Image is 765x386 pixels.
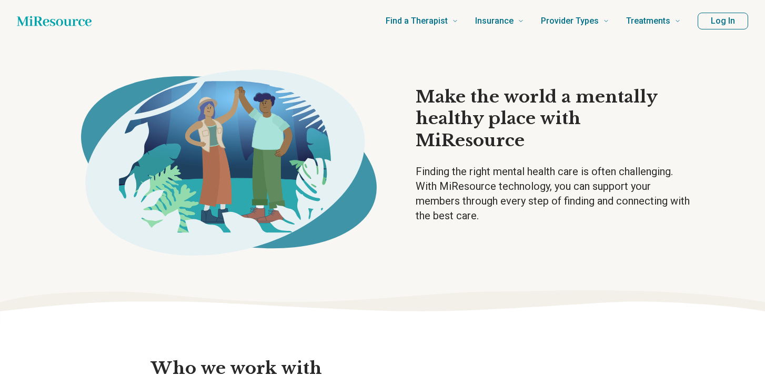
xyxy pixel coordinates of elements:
[626,14,670,28] span: Treatments
[386,14,448,28] span: Find a Therapist
[698,13,748,29] button: Log In
[416,164,693,223] p: Finding the right mental health care is often challenging. With MiResource technology, you can su...
[143,358,622,380] h2: Who we work with
[17,11,92,32] a: Home page
[416,86,693,152] h1: Make the world a mentally healthy place with MiResource
[475,14,514,28] span: Insurance
[541,14,599,28] span: Provider Types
